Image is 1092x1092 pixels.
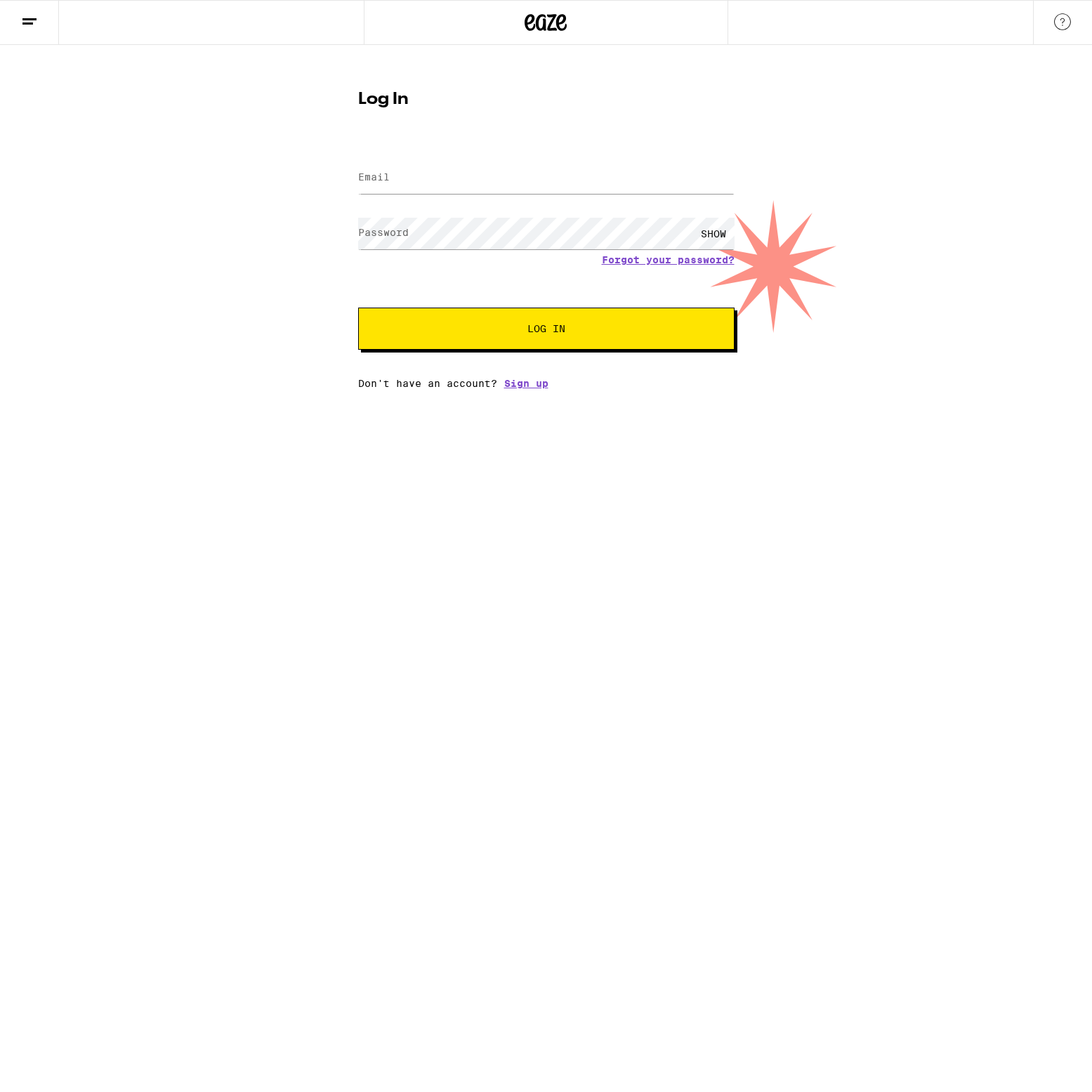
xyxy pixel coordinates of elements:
input: Email [358,162,735,194]
label: Password [358,227,409,238]
div: SHOW [692,218,735,249]
label: Email [358,171,390,183]
span: Log In [527,324,565,334]
button: Log In [358,308,735,350]
h1: Log In [358,91,735,108]
a: Forgot your password? [602,254,735,265]
div: Don't have an account? [358,378,735,389]
a: Sign up [504,378,548,389]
